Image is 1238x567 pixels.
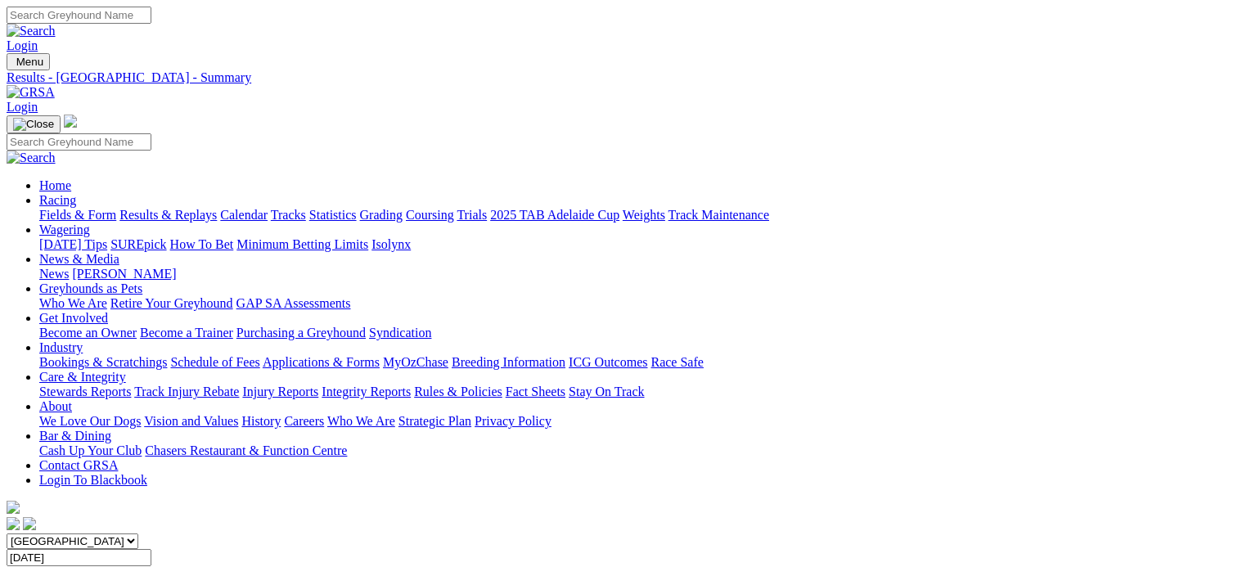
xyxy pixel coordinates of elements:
a: Race Safe [651,355,703,369]
a: Industry [39,340,83,354]
a: Results - [GEOGRAPHIC_DATA] - Summary [7,70,1231,85]
a: Home [39,178,71,192]
a: Rules & Policies [414,385,502,398]
a: History [241,414,281,428]
a: Track Maintenance [669,208,769,222]
a: Login To Blackbook [39,473,147,487]
div: News & Media [39,267,1231,281]
a: [PERSON_NAME] [72,267,176,281]
a: [DATE] Tips [39,237,107,251]
img: Search [7,24,56,38]
a: Coursing [406,208,454,222]
a: Careers [284,414,324,428]
a: 2025 TAB Adelaide Cup [490,208,619,222]
a: Integrity Reports [322,385,411,398]
a: Login [7,38,38,52]
div: Greyhounds as Pets [39,296,1231,311]
a: Minimum Betting Limits [236,237,368,251]
a: News [39,267,69,281]
a: Stewards Reports [39,385,131,398]
a: Bookings & Scratchings [39,355,167,369]
a: Results & Replays [119,208,217,222]
a: Care & Integrity [39,370,126,384]
div: About [39,414,1231,429]
img: Search [7,151,56,165]
div: Bar & Dining [39,443,1231,458]
a: Bar & Dining [39,429,111,443]
a: Syndication [369,326,431,340]
a: Fields & Form [39,208,116,222]
div: Racing [39,208,1231,223]
a: Weights [623,208,665,222]
a: Statistics [309,208,357,222]
a: Contact GRSA [39,458,118,472]
a: We Love Our Dogs [39,414,141,428]
div: Get Involved [39,326,1231,340]
a: How To Bet [170,237,234,251]
img: facebook.svg [7,517,20,530]
img: Close [13,118,54,131]
a: Trials [457,208,487,222]
a: Become an Owner [39,326,137,340]
a: Fact Sheets [506,385,565,398]
img: twitter.svg [23,517,36,530]
div: Care & Integrity [39,385,1231,399]
a: ICG Outcomes [569,355,647,369]
a: Who We Are [327,414,395,428]
img: GRSA [7,85,55,100]
a: Breeding Information [452,355,565,369]
a: Applications & Forms [263,355,380,369]
a: About [39,399,72,413]
a: Tracks [271,208,306,222]
span: Menu [16,56,43,68]
a: Isolynx [371,237,411,251]
a: Become a Trainer [140,326,233,340]
a: Purchasing a Greyhound [236,326,366,340]
a: Cash Up Your Club [39,443,142,457]
a: Calendar [220,208,268,222]
a: Wagering [39,223,90,236]
a: Grading [360,208,403,222]
a: Login [7,100,38,114]
a: Greyhounds as Pets [39,281,142,295]
a: Schedule of Fees [170,355,259,369]
a: MyOzChase [383,355,448,369]
a: Who We Are [39,296,107,310]
div: Wagering [39,237,1231,252]
a: Vision and Values [144,414,238,428]
a: Chasers Restaurant & Function Centre [145,443,347,457]
a: Get Involved [39,311,108,325]
img: logo-grsa-white.png [64,115,77,128]
a: Injury Reports [242,385,318,398]
a: Retire Your Greyhound [110,296,233,310]
input: Search [7,133,151,151]
a: GAP SA Assessments [236,296,351,310]
a: Racing [39,193,76,207]
a: Privacy Policy [475,414,551,428]
button: Toggle navigation [7,115,61,133]
a: News & Media [39,252,119,266]
input: Search [7,7,151,24]
a: SUREpick [110,237,166,251]
div: Industry [39,355,1231,370]
img: logo-grsa-white.png [7,501,20,514]
button: Toggle navigation [7,53,50,70]
input: Select date [7,549,151,566]
a: Strategic Plan [398,414,471,428]
a: Stay On Track [569,385,644,398]
a: Track Injury Rebate [134,385,239,398]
